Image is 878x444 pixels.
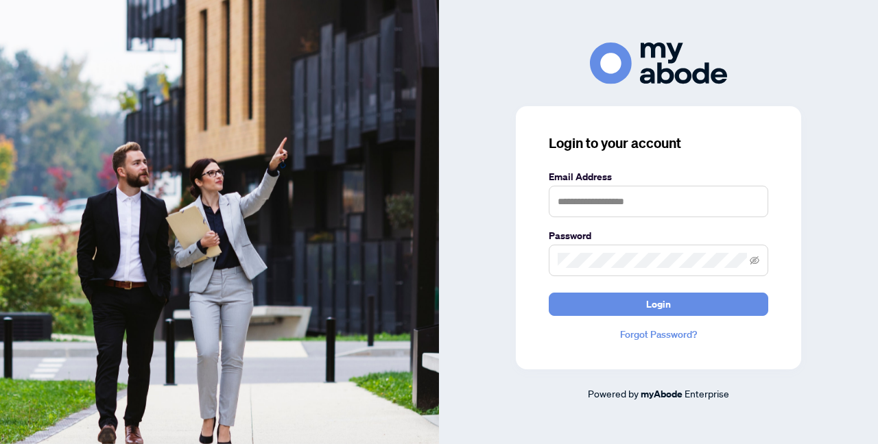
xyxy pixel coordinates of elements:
[646,293,671,315] span: Login
[549,293,768,316] button: Login
[549,228,768,243] label: Password
[549,327,768,342] a: Forgot Password?
[685,387,729,399] span: Enterprise
[590,42,727,84] img: ma-logo
[588,387,639,399] span: Powered by
[549,169,768,184] label: Email Address
[549,134,768,153] h3: Login to your account
[750,256,759,265] span: eye-invisible
[641,386,683,402] a: myAbode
